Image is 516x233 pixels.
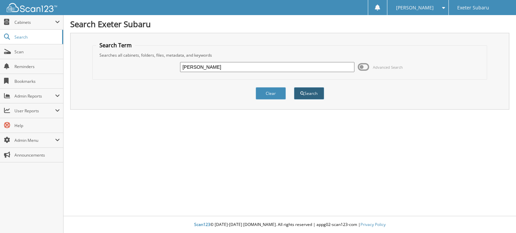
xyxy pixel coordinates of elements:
[14,137,55,143] span: Admin Menu
[14,34,59,40] span: Search
[14,64,60,69] span: Reminders
[14,49,60,55] span: Scan
[194,222,210,227] span: Scan123
[482,201,516,233] iframe: Chat Widget
[256,87,286,100] button: Clear
[70,18,509,30] h1: Search Exeter Subaru
[373,65,403,70] span: Advanced Search
[360,222,386,227] a: Privacy Policy
[96,52,483,58] div: Searches all cabinets, folders, files, metadata, and keywords
[457,6,489,10] span: Exeter Subaru
[294,87,324,100] button: Search
[7,3,57,12] img: scan123-logo-white.svg
[396,6,434,10] span: [PERSON_NAME]
[96,42,135,49] legend: Search Term
[14,78,60,84] span: Bookmarks
[14,93,55,99] span: Admin Reports
[14,19,55,25] span: Cabinets
[14,108,55,114] span: User Reports
[14,152,60,158] span: Announcements
[63,217,516,233] div: © [DATE]-[DATE] [DOMAIN_NAME]. All rights reserved | appg02-scan123-com |
[14,123,60,128] span: Help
